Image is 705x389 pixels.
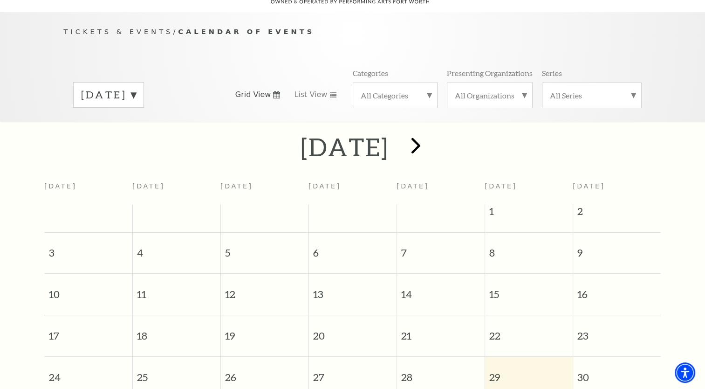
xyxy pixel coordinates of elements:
span: 23 [573,315,661,347]
span: 1 [485,204,573,223]
span: 5 [221,233,308,265]
button: next [397,131,431,164]
span: 22 [485,315,573,347]
label: All Organizations [455,90,525,100]
th: [DATE] [308,177,397,204]
label: [DATE] [81,88,136,102]
span: 7 [397,233,485,265]
h2: [DATE] [301,132,389,162]
span: [DATE] [485,182,517,190]
th: [DATE] [397,177,485,204]
span: Tickets & Events [64,28,173,35]
span: 13 [309,274,397,306]
span: Calendar of Events [178,28,315,35]
span: 12 [221,274,308,306]
span: 17 [44,315,132,347]
span: 28 [397,357,485,389]
span: 9 [573,233,661,265]
span: 20 [309,315,397,347]
span: 14 [397,274,485,306]
span: 10 [44,274,132,306]
span: 2 [573,204,661,223]
span: 19 [221,315,308,347]
span: 27 [309,357,397,389]
span: 16 [573,274,661,306]
span: Grid View [235,90,271,100]
span: 3 [44,233,132,265]
th: [DATE] [44,177,132,204]
th: [DATE] [220,177,308,204]
label: All Categories [361,90,430,100]
span: 18 [133,315,220,347]
span: 24 [44,357,132,389]
span: 15 [485,274,573,306]
span: 26 [221,357,308,389]
span: 4 [133,233,220,265]
p: Categories [353,68,388,78]
span: 11 [133,274,220,306]
span: 21 [397,315,485,347]
span: 6 [309,233,397,265]
span: 30 [573,357,661,389]
th: [DATE] [132,177,220,204]
p: Series [542,68,562,78]
span: 29 [485,357,573,389]
span: 25 [133,357,220,389]
p: Presenting Organizations [447,68,533,78]
label: All Series [550,90,634,100]
p: / [64,26,642,38]
span: 8 [485,233,573,265]
div: Accessibility Menu [675,362,695,383]
span: [DATE] [573,182,605,190]
span: List View [294,90,327,100]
